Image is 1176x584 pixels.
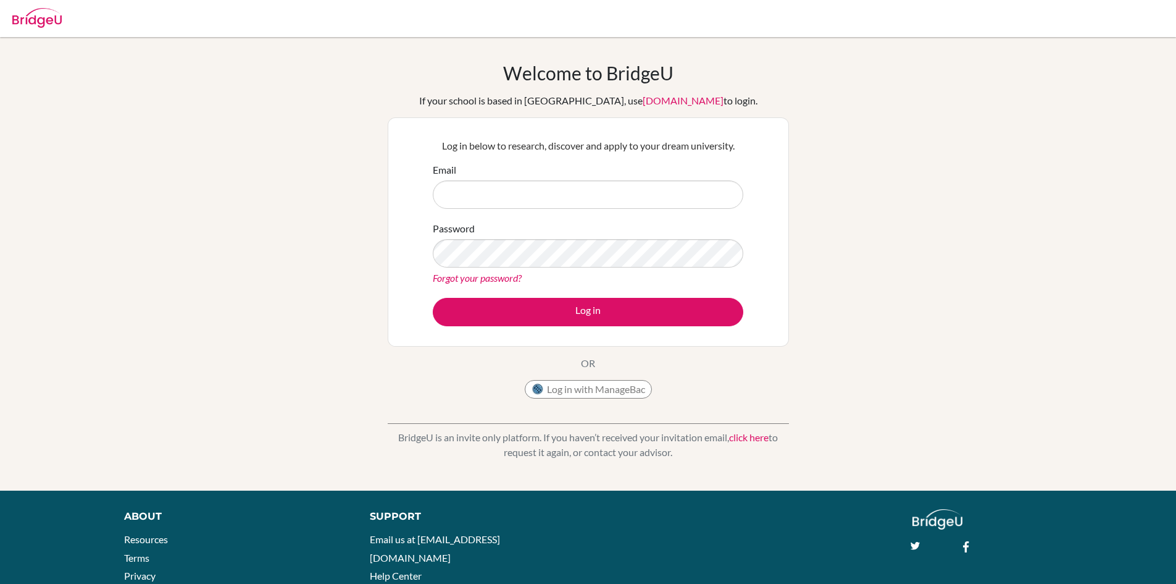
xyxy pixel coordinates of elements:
img: logo_white@2x-f4f0deed5e89b7ecb1c2cc34c3e3d731f90f0f143d5ea2071677605dd97b5244.png [912,509,962,530]
button: Log in with ManageBac [525,380,652,399]
p: BridgeU is an invite only platform. If you haven’t received your invitation email, to request it ... [388,430,789,460]
button: Log in [433,298,743,326]
a: click here [729,431,769,443]
a: Forgot your password? [433,272,522,284]
label: Password [433,221,475,236]
label: Email [433,163,456,177]
a: [DOMAIN_NAME] [643,95,724,106]
h1: Welcome to BridgeU [503,62,673,84]
a: Resources [124,533,168,545]
p: OR [581,356,595,371]
div: About [124,509,342,524]
div: Support [370,509,573,524]
a: Email us at [EMAIL_ADDRESS][DOMAIN_NAME] [370,533,500,564]
a: Help Center [370,570,422,582]
a: Privacy [124,570,156,582]
img: Bridge-U [12,8,62,28]
div: If your school is based in [GEOGRAPHIC_DATA], use to login. [419,93,757,108]
p: Log in below to research, discover and apply to your dream university. [433,138,743,153]
a: Terms [124,552,149,564]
